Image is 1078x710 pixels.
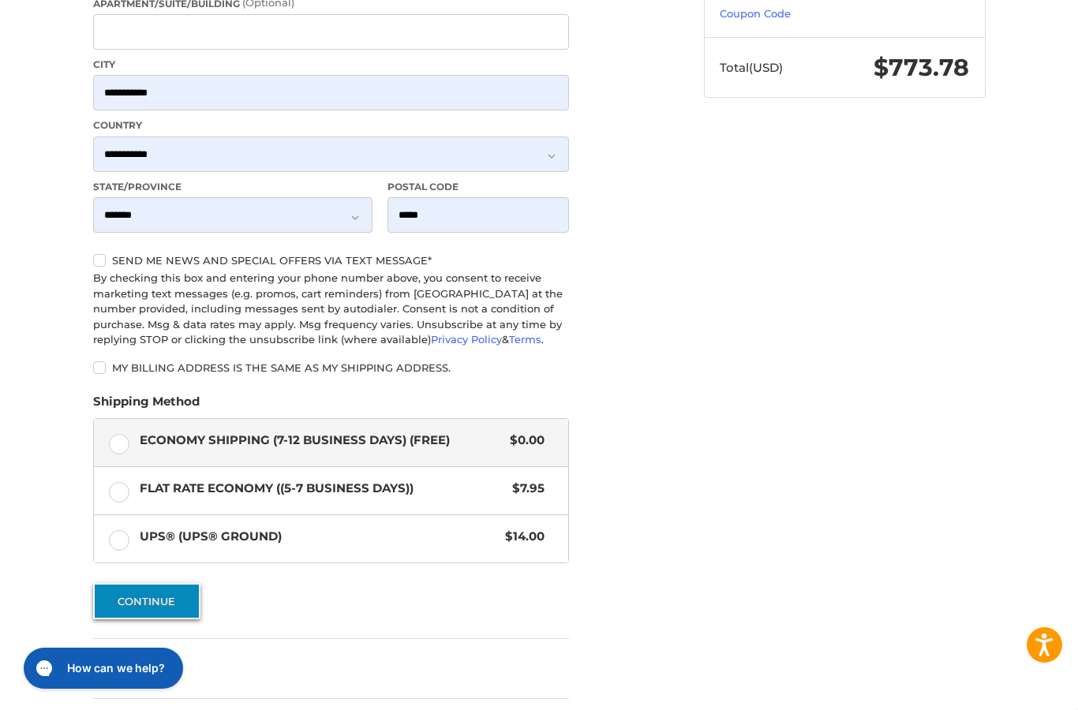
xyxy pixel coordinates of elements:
span: Economy Shipping (7-12 Business Days) (Free) [140,432,503,450]
a: Terms [509,333,541,346]
div: By checking this box and entering your phone number above, you consent to receive marketing text ... [93,271,569,348]
label: City [93,58,569,72]
span: $773.78 [874,53,969,82]
a: Privacy Policy [431,333,502,346]
button: Continue [93,583,200,619]
label: Send me news and special offers via text message* [93,254,569,267]
iframe: Gorgias live chat messenger [16,642,188,694]
legend: Shipping Method [93,393,200,418]
label: My billing address is the same as my shipping address. [93,361,569,374]
label: State/Province [93,180,372,194]
span: $7.95 [505,480,545,498]
span: Flat Rate Economy ((5-7 Business Days)) [140,480,505,498]
span: Total (USD) [720,60,783,75]
span: $0.00 [503,432,545,450]
label: Country [93,118,569,133]
span: $14.00 [498,528,545,546]
a: Coupon Code [720,7,791,20]
label: Postal Code [387,180,569,194]
span: UPS® (UPS® Ground) [140,528,498,546]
